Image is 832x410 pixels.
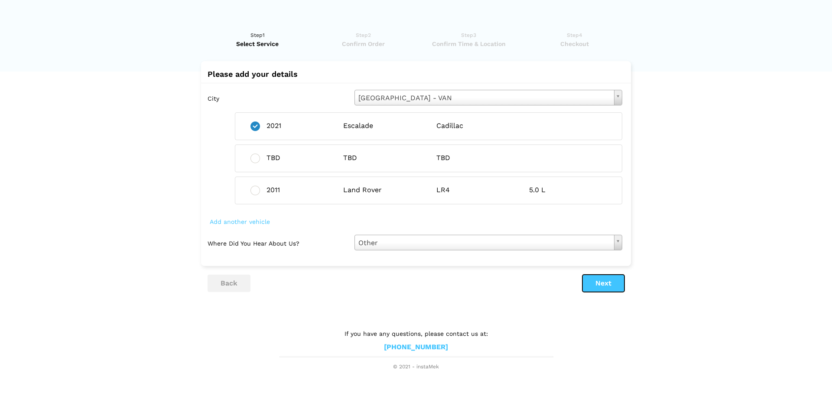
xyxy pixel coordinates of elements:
label: City [208,90,348,105]
a: [GEOGRAPHIC_DATA] - VAN [354,90,622,105]
a: Step4 [524,31,624,48]
a: [PHONE_NUMBER] [384,343,448,352]
div: LR4 [436,186,516,195]
span: Checkout [524,39,624,48]
div: 5.0 L [529,186,609,195]
span: TBD [266,154,280,162]
span: Confirm Time & Location [419,39,519,48]
a: Step2 [313,31,413,48]
label: TBD [343,154,357,163]
span: [GEOGRAPHIC_DATA] - VAN [358,92,611,104]
span: Confirm Order [313,39,413,48]
span: 2021 [266,121,281,130]
button: back [208,275,250,292]
label: Land Rover [343,186,382,195]
div: TBD [436,154,516,163]
span: Other [358,237,611,249]
h2: Please add your details [208,70,624,79]
button: Next [582,275,624,292]
a: Step1 [208,31,308,48]
div: Cadillac [436,121,516,131]
span: 2011 [266,186,280,194]
a: Other [354,235,622,250]
label: Escalade [343,121,373,131]
span: Add another vehicle [208,216,272,228]
span: © 2021 - instaMek [279,364,552,371]
p: If you have any questions, please contact us at: [279,329,552,338]
label: Where did you hear about us? [208,235,348,250]
a: Step3 [419,31,519,48]
span: Select Service [208,39,308,48]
